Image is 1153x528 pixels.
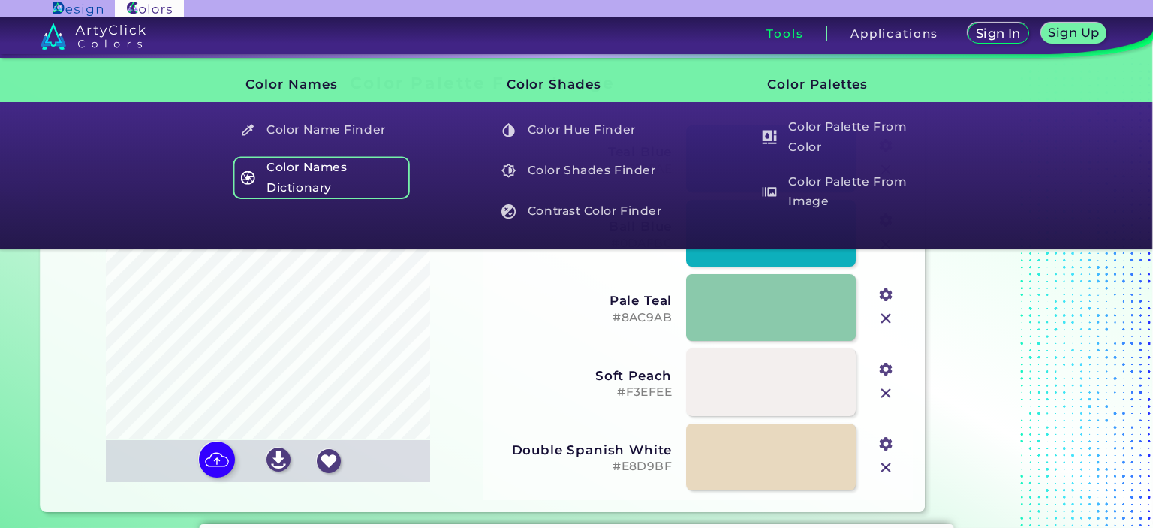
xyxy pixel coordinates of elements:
[232,156,411,199] a: Color Names Dictionary
[754,170,932,213] a: Color Palette From Image
[233,156,410,199] h5: Color Names Dictionary
[232,116,411,144] a: Color Name Finder
[493,385,672,400] h5: #F3EFEE
[876,309,896,328] img: icon_close.svg
[317,449,341,473] img: icon_favourite_white.svg
[763,185,777,199] img: icon_palette_from_image_white.svg
[53,2,103,16] img: ArtyClick Design logo
[495,116,671,144] h5: Color Hue Finder
[493,156,672,185] a: Color Shades Finder
[199,442,235,478] img: icon picture
[493,442,672,457] h3: Double Spanish White
[1048,26,1099,38] h5: Sign Up
[850,28,938,39] h3: Applications
[41,23,146,50] img: logo_artyclick_colors_white.svg
[493,197,672,225] a: Contrast Color Finder
[763,130,777,144] img: icon_col_pal_col_white.svg
[493,293,672,308] h3: Pale Teal
[754,116,932,158] a: Color Palette From Color
[501,164,516,178] img: icon_color_shades_white.svg
[755,170,932,213] h5: Color Palette From Image
[493,116,672,144] a: Color Hue Finder
[1041,23,1107,44] a: Sign Up
[876,458,896,478] img: icon_close.svg
[266,448,291,472] img: icon_download_white.svg
[501,204,516,219] img: icon_color_contrast_white.svg
[501,123,516,137] img: icon_color_hue_white.svg
[976,27,1021,39] h5: Sign In
[481,65,673,104] h3: Color Shades
[495,197,671,225] h5: Contrast Color Finder
[742,65,933,104] h3: Color Palettes
[493,460,672,474] h5: #E8D9BF
[876,384,896,403] img: icon_close.svg
[755,116,932,158] h5: Color Palette From Color
[241,170,255,185] img: icon_color_names_dictionary_white.svg
[241,123,255,137] img: icon_color_name_finder_white.svg
[495,156,671,185] h5: Color Shades Finder
[493,311,672,325] h5: #8AC9AB
[766,28,803,39] h3: Tools
[220,65,411,104] h3: Color Names
[931,68,1118,518] iframe: Advertisement
[233,116,410,144] h5: Color Name Finder
[493,368,672,383] h3: Soft Peach
[968,23,1029,44] a: Sign In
